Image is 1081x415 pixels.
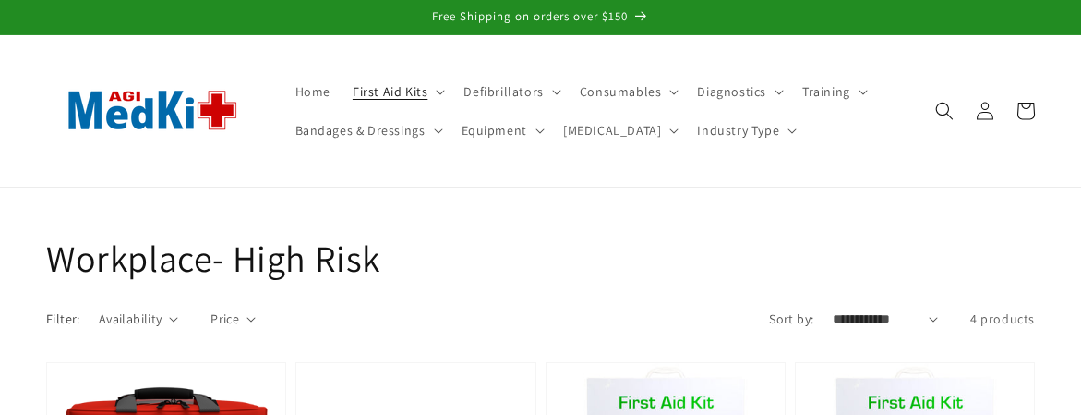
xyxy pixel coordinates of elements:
summary: Equipment [450,111,552,150]
span: Industry Type [697,122,779,139]
summary: Search [924,91,965,131]
span: Training [802,83,850,100]
summary: First Aid Kits [342,72,452,111]
span: Equipment [462,122,527,139]
summary: Consumables [569,72,687,111]
summary: Price [210,310,256,329]
span: First Aid Kits [353,83,427,100]
span: Consumables [580,83,662,100]
h2: Filter: [46,310,80,329]
span: Defibrillators [463,83,543,100]
span: Diagnostics [697,83,766,100]
summary: Availability [99,310,178,329]
summary: Training [791,72,875,111]
summary: Industry Type [686,111,804,150]
span: Availability [99,310,162,329]
span: Home [295,83,330,100]
a: Home [284,72,342,111]
img: AGI MedKit [46,60,258,161]
h1: Workplace- High Risk [46,234,1035,282]
p: Free Shipping on orders over $150 [18,9,1063,25]
summary: Bandages & Dressings [284,111,450,150]
label: Sort by: [769,311,813,327]
summary: [MEDICAL_DATA] [552,111,686,150]
span: [MEDICAL_DATA] [563,122,661,139]
span: Bandages & Dressings [295,122,426,139]
summary: Defibrillators [452,72,568,111]
summary: Diagnostics [686,72,791,111]
span: 4 products [970,311,1035,327]
span: Price [210,310,239,329]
